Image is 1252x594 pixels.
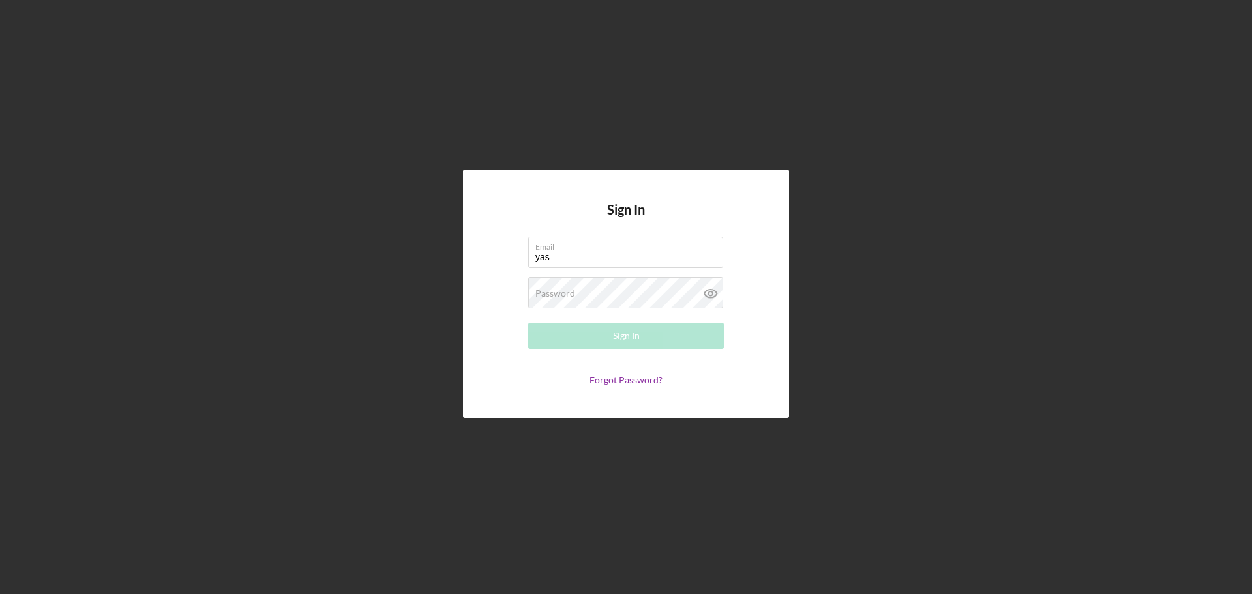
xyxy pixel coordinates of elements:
h4: Sign In [607,202,645,237]
a: Forgot Password? [589,374,663,385]
button: Sign In [528,323,724,349]
label: Email [535,237,723,252]
label: Password [535,288,575,299]
div: Sign In [613,323,640,349]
